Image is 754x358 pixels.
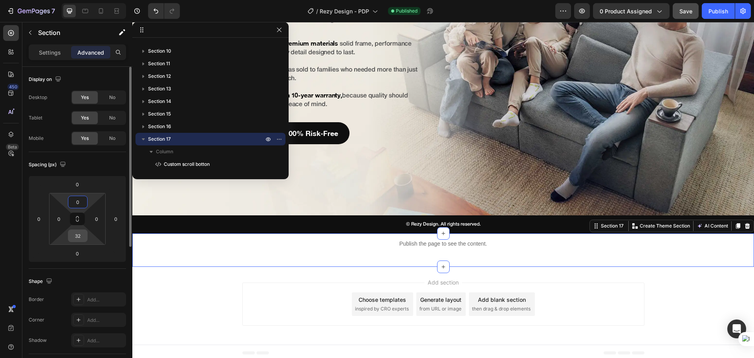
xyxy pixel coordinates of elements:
div: Shape [29,276,54,287]
span: then drag & drop elements [340,283,398,290]
span: Section 14 [148,97,171,105]
span: Custom scroll botton [164,160,210,168]
div: Spacing (px) [29,160,68,170]
input: 0 [70,178,85,190]
p: Create Theme Section [507,200,558,207]
input: 0 [110,213,122,225]
div: Generate layout [288,274,329,282]
div: Publish [708,7,728,15]
div: Desktop [29,94,47,101]
input: 0 [70,248,85,259]
input: 0px [53,213,65,225]
span: Yes [81,94,89,101]
span: Yes [81,114,89,121]
span: Rezy Design - PDP [320,7,369,15]
div: Section 17 [467,200,493,207]
input: 0 [70,196,86,208]
div: Add blank section [346,274,393,282]
button: Publish [702,3,735,19]
span: from URL or image [287,283,329,290]
div: Shadow [29,337,47,344]
div: Display on [29,74,63,85]
input: 2xl [70,230,86,242]
span: Section 10 [148,47,171,55]
div: Add... [87,296,124,303]
input: 0 [33,213,45,225]
span: Section 11 [148,60,170,68]
span: Section 17 [148,135,171,143]
div: Open Intercom Messenger [727,319,746,338]
span: No [109,135,115,142]
span: Section 16 [148,123,171,130]
span: inspired by CRO experts [223,283,276,290]
input: 0px [91,213,102,225]
span: Add section [292,256,329,264]
button: 0 product assigned [593,3,670,19]
div: Border [29,296,44,303]
span: Published [396,7,417,15]
p: Settings [39,48,61,57]
span: Column [156,148,173,156]
button: 7 [3,3,59,19]
div: 450 [7,84,19,90]
span: Section 15 [148,110,171,118]
div: Add... [87,317,124,324]
div: Choose templates [226,274,274,282]
div: Undo/Redo [148,3,180,19]
p: 7 [51,6,55,16]
span: / [316,7,318,15]
button: AI Content [563,199,597,209]
div: Add... [87,337,124,344]
iframe: Design area [132,22,754,358]
span: Yes [81,135,89,142]
span: No [109,94,115,101]
div: Corner [29,316,44,323]
span: No [109,114,115,121]
div: Beta [6,144,19,150]
span: Save [679,8,692,15]
span: Section 12 [148,72,171,80]
p: Advanced [77,48,104,57]
span: Section 13 [148,85,171,93]
div: Mobile [29,135,44,142]
p: Section [38,28,102,37]
span: 0 product assigned [600,7,652,15]
div: Tablet [29,114,42,121]
button: Save [673,3,699,19]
